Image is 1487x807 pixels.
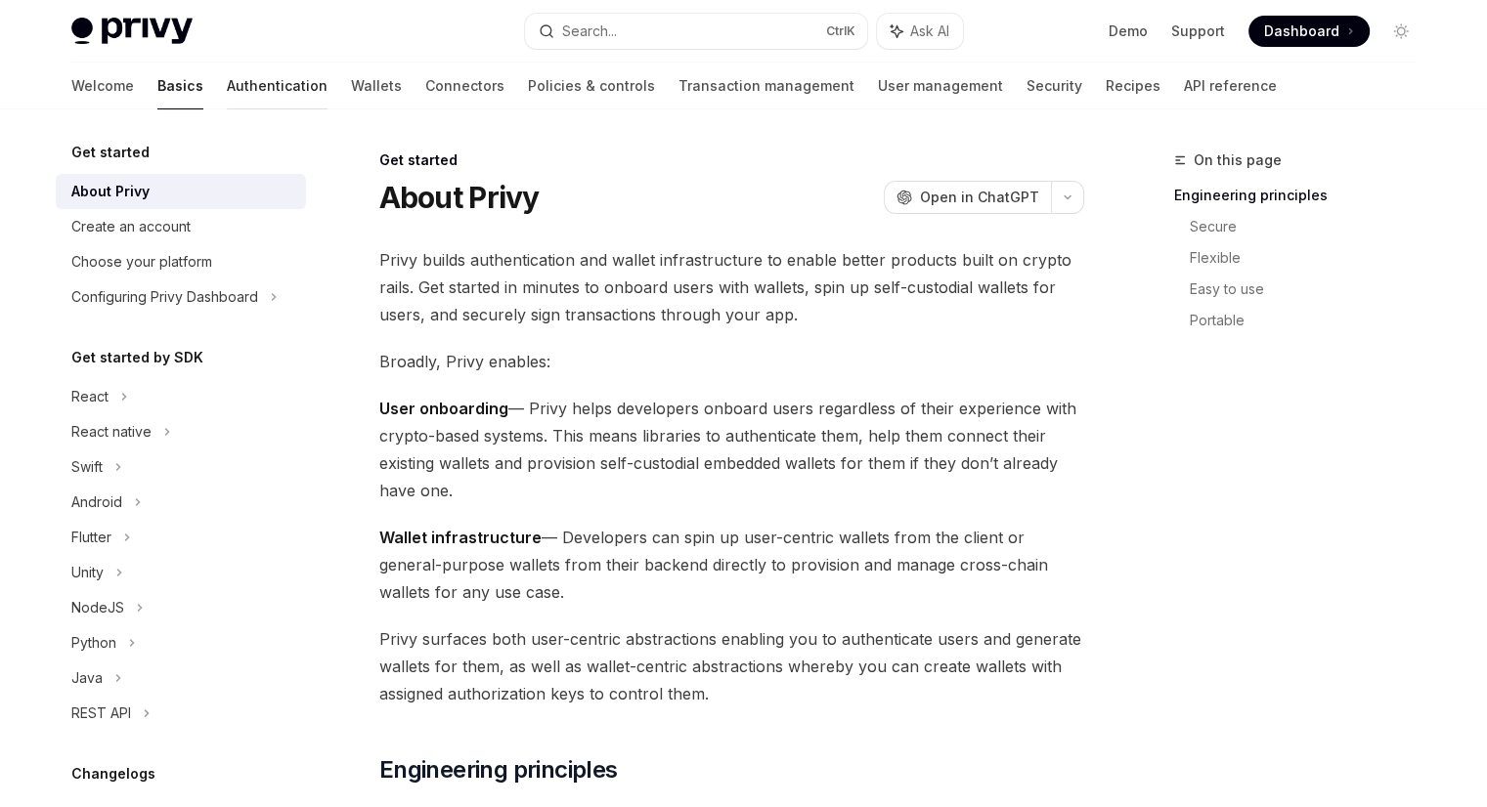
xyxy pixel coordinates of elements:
[379,246,1084,328] span: Privy builds authentication and wallet infrastructure to enable better products built on crypto r...
[562,20,617,43] div: Search...
[71,63,134,109] a: Welcome
[910,21,949,41] span: Ask AI
[56,174,306,209] a: About Privy
[525,14,867,49] button: Search...CtrlK
[71,180,150,203] div: About Privy
[1190,211,1432,242] a: Secure
[1190,305,1432,336] a: Portable
[351,63,402,109] a: Wallets
[425,63,504,109] a: Connectors
[1109,21,1148,41] a: Demo
[379,754,618,786] span: Engineering principles
[71,215,191,238] div: Create an account
[878,63,1003,109] a: User management
[1190,242,1432,274] a: Flexible
[71,455,103,479] div: Swift
[157,63,203,109] a: Basics
[379,399,508,418] strong: User onboarding
[1106,63,1160,109] a: Recipes
[71,346,203,369] h5: Get started by SDK
[227,63,328,109] a: Authentication
[1248,16,1370,47] a: Dashboard
[678,63,854,109] a: Transaction management
[826,23,855,39] span: Ctrl K
[1385,16,1417,47] button: Toggle dark mode
[71,141,150,164] h5: Get started
[379,348,1084,375] span: Broadly, Privy enables:
[71,285,258,309] div: Configuring Privy Dashboard
[71,701,131,725] div: REST API
[71,666,103,690] div: Java
[56,244,306,279] a: Choose your platform
[71,596,124,619] div: NodeJS
[1027,63,1082,109] a: Security
[379,395,1084,504] span: — Privy helps developers onboard users regardless of their experience with crypto-based systems. ...
[71,561,104,584] div: Unity
[1174,180,1432,211] a: Engineering principles
[71,385,109,408] div: React
[1264,21,1339,41] span: Dashboard
[71,631,116,655] div: Python
[1194,149,1282,172] span: On this page
[379,180,540,215] h1: About Privy
[379,150,1084,170] div: Get started
[71,490,122,514] div: Android
[1190,274,1432,305] a: Easy to use
[884,181,1051,214] button: Open in ChatGPT
[379,524,1084,606] span: — Developers can spin up user-centric wallets from the client or general-purpose wallets from the...
[1184,63,1277,109] a: API reference
[1171,21,1225,41] a: Support
[71,18,193,45] img: light logo
[528,63,655,109] a: Policies & controls
[71,762,155,786] h5: Changelogs
[71,420,152,444] div: React native
[71,526,111,549] div: Flutter
[920,188,1039,207] span: Open in ChatGPT
[379,528,542,547] strong: Wallet infrastructure
[71,250,212,274] div: Choose your platform
[379,625,1084,707] span: Privy surfaces both user-centric abstractions enabling you to authenticate users and generate wal...
[877,14,963,49] button: Ask AI
[56,209,306,244] a: Create an account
